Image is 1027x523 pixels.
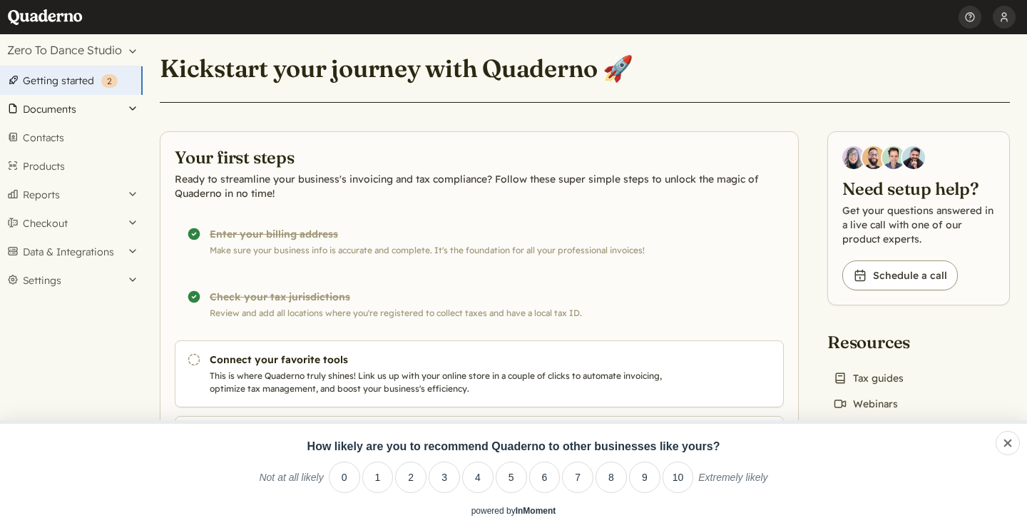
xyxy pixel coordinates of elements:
span: 2 [107,76,112,86]
a: Invite your accountant Bring your accountant on board so they can easily view your figures and ac... [175,416,784,483]
li: 7 [562,462,593,493]
li: 8 [596,462,627,493]
div: Close survey [996,431,1020,455]
h2: Your first steps [175,146,784,169]
li: 2 [395,462,426,493]
a: Schedule a call [842,260,958,290]
h1: Kickstart your journey with Quaderno 🚀 [160,53,633,83]
li: 0 [329,462,360,493]
a: InMoment [516,506,556,516]
a: Tax guides [827,368,909,388]
p: This is where Quaderno truly shines! Link us up with your online store in a couple of clicks to a... [210,370,676,395]
li: 1 [362,462,394,493]
li: 9 [629,462,660,493]
a: Webinars [827,394,904,414]
li: 5 [496,462,527,493]
img: Jairo Fumero, Account Executive at Quaderno [862,146,885,169]
a: Connect your favorite tools This is where Quaderno truly shines! Link us up with your online stor... [175,340,784,407]
img: Javier Rubio, DevRel at Quaderno [902,146,925,169]
h2: Need setup help? [842,178,995,200]
li: 4 [462,462,494,493]
li: 6 [529,462,561,493]
li: 3 [429,462,460,493]
img: Diana Carrasco, Account Executive at Quaderno [842,146,865,169]
img: Ivo Oltmans, Business Developer at Quaderno [882,146,905,169]
label: Extremely likely [698,472,767,493]
p: Ready to streamline your business's invoicing and tax compliance? Follow these super simple steps... [175,172,784,200]
h3: Connect your favorite tools [210,352,676,367]
p: Get your questions answered in a live call with one of our product experts. [842,203,995,246]
li: 10 [663,462,694,493]
label: Not at all likely [259,472,323,493]
h2: Resources [827,331,936,354]
div: powered by inmoment [471,506,556,516]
